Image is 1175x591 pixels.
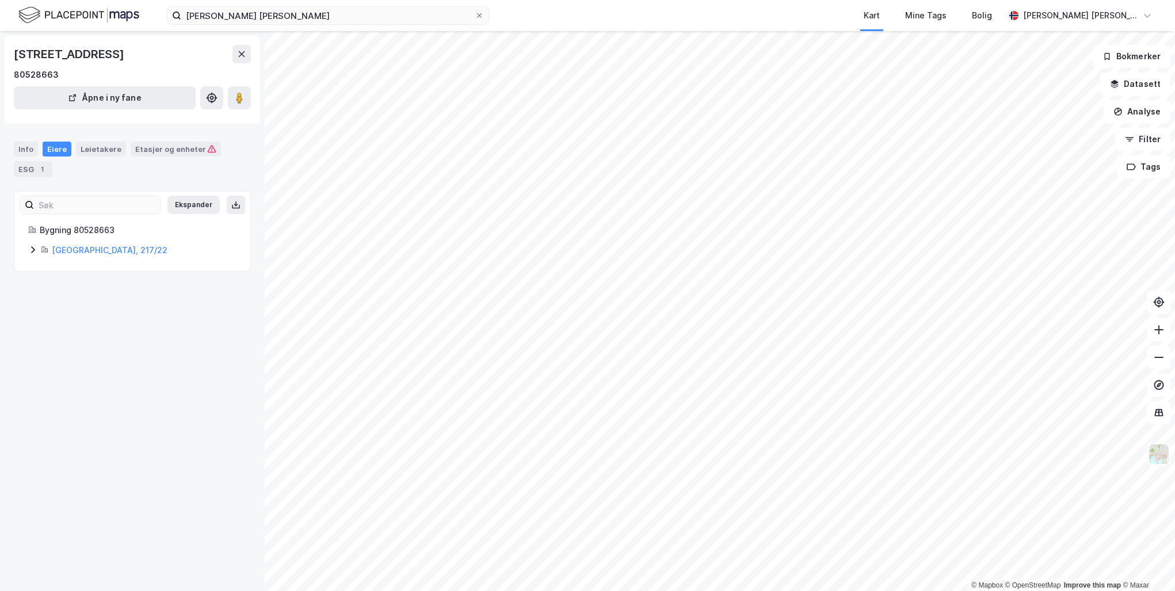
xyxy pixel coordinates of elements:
[1148,443,1170,465] img: Z
[40,223,236,237] div: Bygning 80528663
[1023,9,1138,22] div: [PERSON_NAME] [PERSON_NAME]
[971,581,1003,589] a: Mapbox
[14,68,59,82] div: 80528663
[864,9,880,22] div: Kart
[181,7,475,24] input: Søk på adresse, matrikkel, gårdeiere, leietakere eller personer
[1117,155,1170,178] button: Tags
[1005,581,1061,589] a: OpenStreetMap
[167,196,220,214] button: Ekspander
[1117,536,1175,591] iframe: Chat Widget
[14,86,196,109] button: Åpne i ny fane
[43,142,71,157] div: Eiere
[14,142,38,157] div: Info
[135,144,216,154] div: Etasjer og enheter
[36,163,48,175] div: 1
[34,196,160,213] input: Søk
[76,142,126,157] div: Leietakere
[52,245,167,255] a: [GEOGRAPHIC_DATA], 217/22
[1100,73,1170,96] button: Datasett
[905,9,947,22] div: Mine Tags
[1104,100,1170,123] button: Analyse
[1117,536,1175,591] div: Kontrollprogram for chat
[14,45,127,63] div: [STREET_ADDRESS]
[18,5,139,25] img: logo.f888ab2527a4732fd821a326f86c7f29.svg
[1115,128,1170,151] button: Filter
[972,9,992,22] div: Bolig
[1093,45,1170,68] button: Bokmerker
[1064,581,1121,589] a: Improve this map
[14,161,52,177] div: ESG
